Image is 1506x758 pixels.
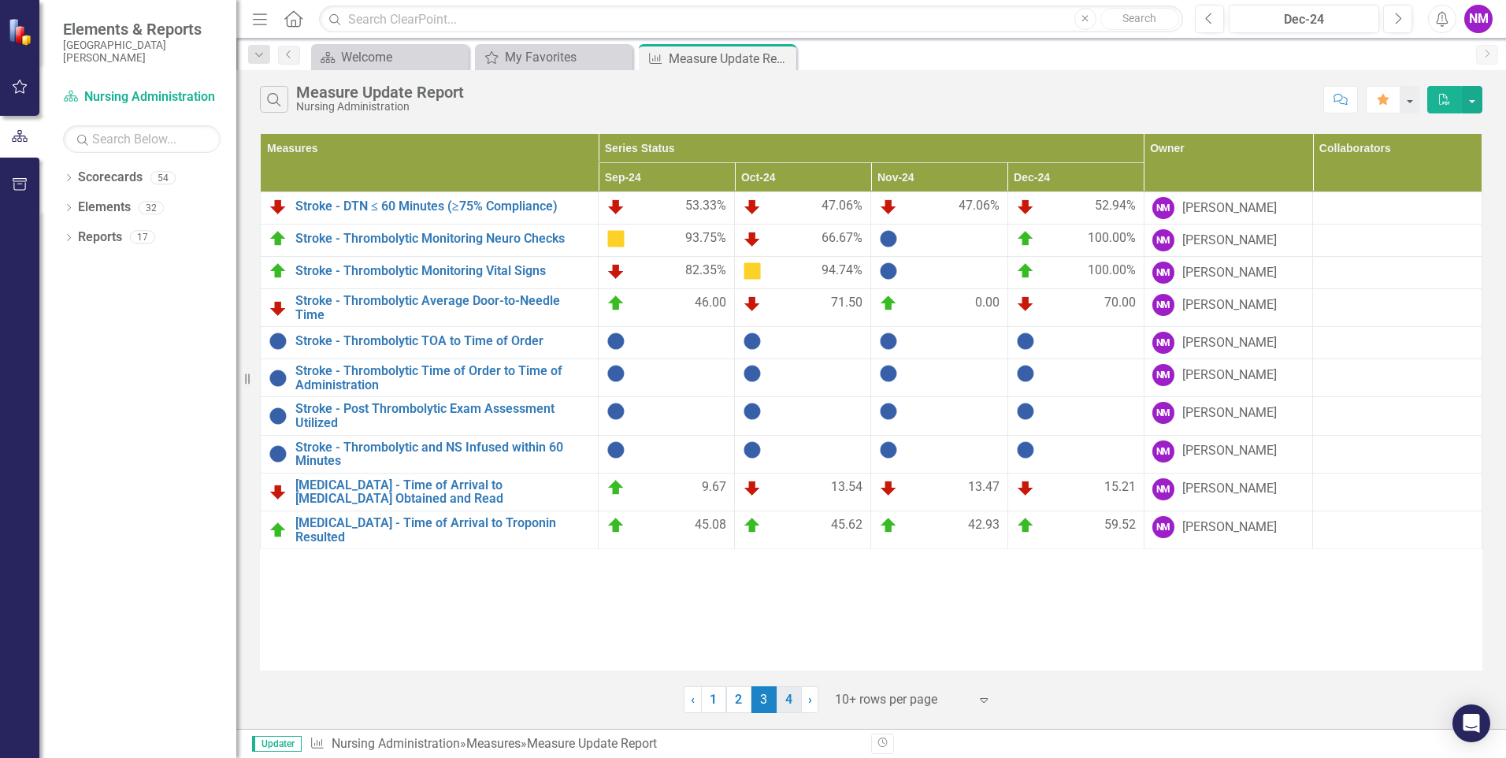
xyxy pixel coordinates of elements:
[606,229,625,248] img: Caution
[606,364,625,383] img: No Information
[743,262,762,281] img: Caution
[606,516,625,535] img: On Target
[505,47,629,67] div: My Favorites
[1182,366,1277,385] div: [PERSON_NAME]
[1152,229,1174,251] div: NM
[295,232,590,246] a: Stroke - Thrombolytic Monitoring Neuro Checks
[691,692,695,707] span: ‹
[831,478,862,497] span: 13.54
[466,736,521,751] a: Measures
[295,478,590,506] a: [MEDICAL_DATA] - Time of Arrival to [MEDICAL_DATA] Obtained and Read
[261,289,599,327] td: Double-Click to Edit Right Click for Context Menu
[606,478,625,497] img: On Target
[269,521,287,540] img: On Target
[606,440,625,459] img: No Information
[269,262,287,281] img: On Target
[1182,518,1277,537] div: [PERSON_NAME]
[296,101,464,113] div: Nursing Administration
[310,735,859,753] div: » »
[606,294,625,313] img: On Target
[879,402,898,421] img: No Information
[695,516,726,535] span: 45.08
[1016,197,1035,216] img: Below Plan
[6,17,36,46] img: ClearPoint Strategy
[527,736,657,751] div: Measure Update Report
[63,39,221,65] small: [GEOGRAPHIC_DATA][PERSON_NAME]
[1007,435,1144,473] td: Double-Click to Edit
[702,478,726,497] span: 9.67
[1007,359,1144,397] td: Double-Click to Edit
[295,364,590,392] a: Stroke - Thrombolytic Time of Order to Time of Administration
[1016,332,1035,351] img: No Information
[269,229,287,248] img: On Target
[1016,294,1035,313] img: Below Plan
[1104,516,1136,535] span: 59.52
[332,736,460,751] a: Nursing Administration
[1182,199,1277,217] div: [PERSON_NAME]
[735,435,871,473] td: Double-Click to Edit
[879,229,898,248] img: No Information
[879,478,898,497] img: Below Plan
[743,197,762,216] img: Below Plan
[1100,8,1179,30] button: Search
[269,332,287,351] img: No Information
[735,289,871,327] td: Double-Click to Edit
[130,231,155,244] div: 17
[261,257,599,289] td: Double-Click to Edit Right Click for Context Menu
[295,264,590,278] a: Stroke - Thrombolytic Monitoring Vital Signs
[1016,478,1035,497] img: Below Plan
[261,473,599,511] td: Double-Click to Edit Right Click for Context Menu
[1182,480,1277,498] div: [PERSON_NAME]
[685,262,726,281] span: 82.35%
[606,402,625,421] img: No Information
[879,440,898,459] img: No Information
[1016,229,1035,248] img: On Target
[1182,404,1277,422] div: [PERSON_NAME]
[295,294,590,321] a: Stroke - Thrombolytic Average Door-to-Needle Time
[1152,478,1174,500] div: NM
[975,294,1000,313] span: 0.00
[1182,334,1277,352] div: [PERSON_NAME]
[295,199,590,214] a: Stroke - DTN ≤ 60 Minutes (≥75% Compliance)
[735,511,871,548] td: Double-Click to Edit
[735,327,871,359] td: Double-Click to Edit
[1104,478,1136,497] span: 15.21
[1152,197,1174,219] div: NM
[1007,473,1144,511] td: Double-Click to Edit
[1182,264,1277,282] div: [PERSON_NAME]
[777,686,802,713] a: 4
[879,197,898,216] img: Below Plan
[1007,289,1144,327] td: Double-Click to Edit
[606,197,625,216] img: Below Plan
[1016,364,1035,383] img: No Information
[743,478,762,497] img: Below Plan
[822,229,862,248] span: 66.67%
[1152,516,1174,538] div: NM
[1095,197,1136,216] span: 52.94%
[735,359,871,397] td: Double-Click to Edit
[743,294,762,313] img: Below Plan
[871,473,1007,511] td: Double-Click to Edit
[1016,516,1035,535] img: On Target
[261,397,599,435] td: Double-Click to Edit Right Click for Context Menu
[261,359,599,397] td: Double-Click to Edit Right Click for Context Menu
[726,686,751,713] a: 2
[1464,5,1493,33] button: NM
[735,473,871,511] td: Double-Click to Edit
[295,334,590,348] a: Stroke - Thrombolytic TOA to Time of Order
[261,192,599,225] td: Double-Click to Edit Right Click for Context Menu
[269,369,287,388] img: No Information
[1152,262,1174,284] div: NM
[269,299,287,318] img: Below Plan
[296,84,464,101] div: Measure Update Report
[63,125,221,153] input: Search Below...
[871,435,1007,473] td: Double-Click to Edit
[599,435,735,473] td: Double-Click to Edit
[269,444,287,463] img: No Information
[261,327,599,359] td: Double-Click to Edit Right Click for Context Menu
[78,229,122,247] a: Reports
[695,294,726,313] span: 46.00
[1007,511,1144,548] td: Double-Click to Edit
[261,225,599,257] td: Double-Click to Edit Right Click for Context Menu
[879,262,898,281] img: No Information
